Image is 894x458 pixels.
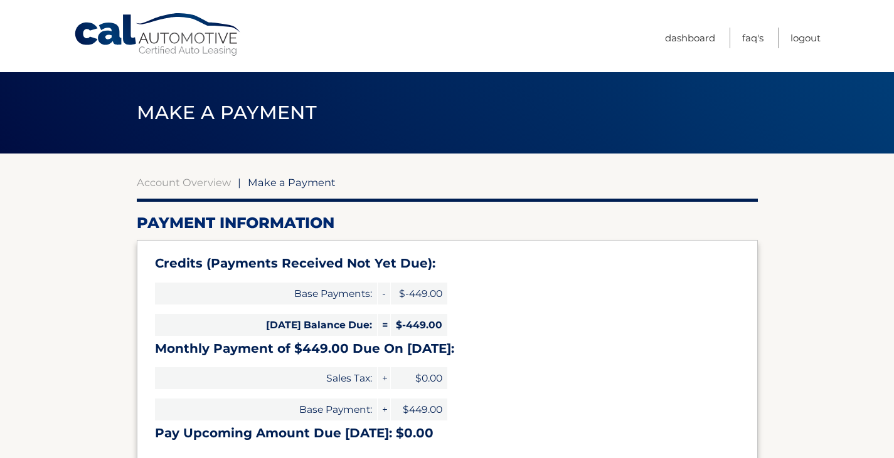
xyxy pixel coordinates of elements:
span: Sales Tax: [155,367,377,389]
span: Make a Payment [248,176,336,189]
span: + [378,398,390,420]
span: $449.00 [391,398,447,420]
a: Dashboard [665,28,715,48]
span: - [378,283,390,304]
span: $-449.00 [391,283,447,304]
a: FAQ's [742,28,764,48]
h3: Pay Upcoming Amount Due [DATE]: $0.00 [155,425,740,441]
a: Logout [790,28,821,48]
span: + [378,367,390,389]
h3: Credits (Payments Received Not Yet Due): [155,256,740,271]
a: Cal Automotive [73,13,243,57]
a: Account Overview [137,176,231,189]
span: Base Payments: [155,283,377,304]
span: $0.00 [391,367,447,389]
span: | [238,176,241,189]
span: Base Payment: [155,398,377,420]
span: = [378,314,390,336]
span: $-449.00 [391,314,447,336]
span: Make a Payment [137,101,317,124]
h2: Payment Information [137,214,758,232]
h3: Monthly Payment of $449.00 Due On [DATE]: [155,341,740,357]
span: [DATE] Balance Due: [155,314,377,336]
